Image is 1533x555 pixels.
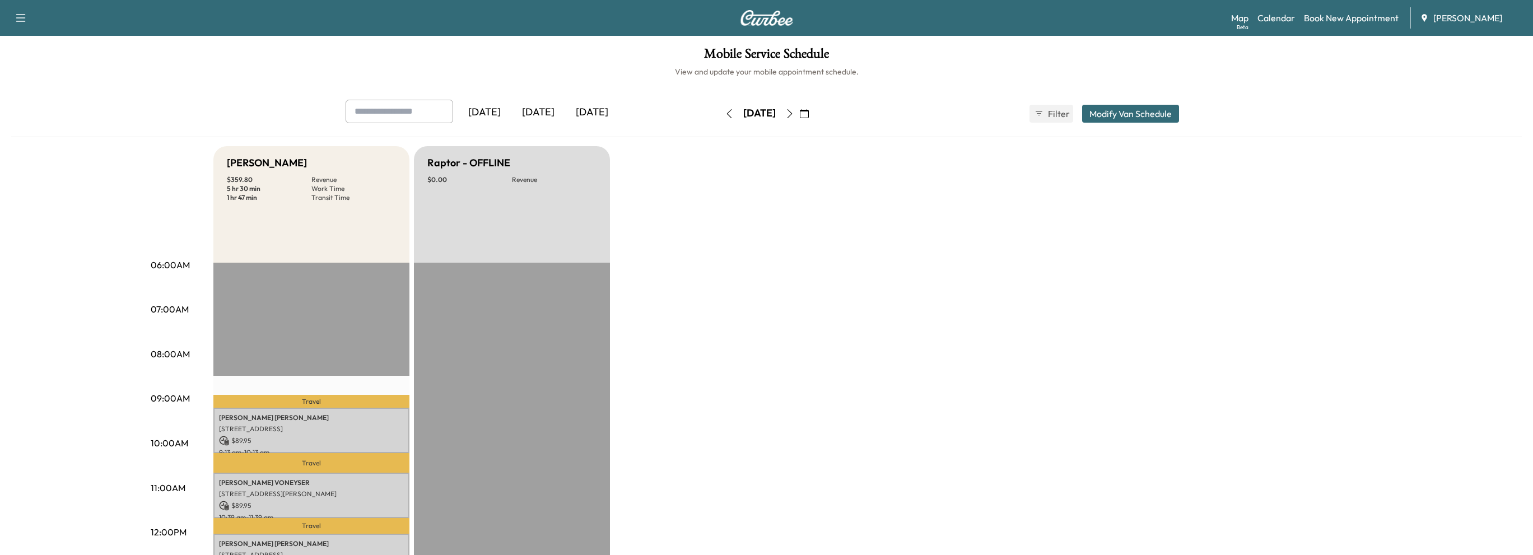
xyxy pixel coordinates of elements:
[151,258,190,272] p: 06:00AM
[219,436,404,446] p: $ 89.95
[565,100,619,125] div: [DATE]
[151,436,188,450] p: 10:00AM
[219,501,404,511] p: $ 89.95
[1082,105,1179,123] button: Modify Van Schedule
[219,539,404,548] p: [PERSON_NAME] [PERSON_NAME]
[311,184,396,193] p: Work Time
[151,302,189,316] p: 07:00AM
[227,193,311,202] p: 1 hr 47 min
[219,478,404,487] p: [PERSON_NAME] VONEYSER
[1231,11,1248,25] a: MapBeta
[227,175,311,184] p: $ 359.80
[213,518,409,534] p: Travel
[219,448,404,457] p: 9:13 am - 10:13 am
[219,413,404,422] p: [PERSON_NAME] [PERSON_NAME]
[151,391,190,405] p: 09:00AM
[1029,105,1073,123] button: Filter
[11,66,1522,77] h6: View and update your mobile appointment schedule.
[227,155,307,171] h5: [PERSON_NAME]
[213,453,409,473] p: Travel
[227,184,311,193] p: 5 hr 30 min
[512,175,597,184] p: Revenue
[427,175,512,184] p: $ 0.00
[743,106,776,120] div: [DATE]
[1237,23,1248,31] div: Beta
[740,10,794,26] img: Curbee Logo
[1304,11,1399,25] a: Book New Appointment
[151,481,185,495] p: 11:00AM
[311,175,396,184] p: Revenue
[511,100,565,125] div: [DATE]
[458,100,511,125] div: [DATE]
[219,513,404,522] p: 10:39 am - 11:39 am
[1048,107,1068,120] span: Filter
[219,425,404,433] p: [STREET_ADDRESS]
[427,155,510,171] h5: Raptor - OFFLINE
[219,489,404,498] p: [STREET_ADDRESS][PERSON_NAME]
[311,193,396,202] p: Transit Time
[1257,11,1295,25] a: Calendar
[151,347,190,361] p: 08:00AM
[1433,11,1502,25] span: [PERSON_NAME]
[213,395,409,408] p: Travel
[11,47,1522,66] h1: Mobile Service Schedule
[151,525,187,539] p: 12:00PM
